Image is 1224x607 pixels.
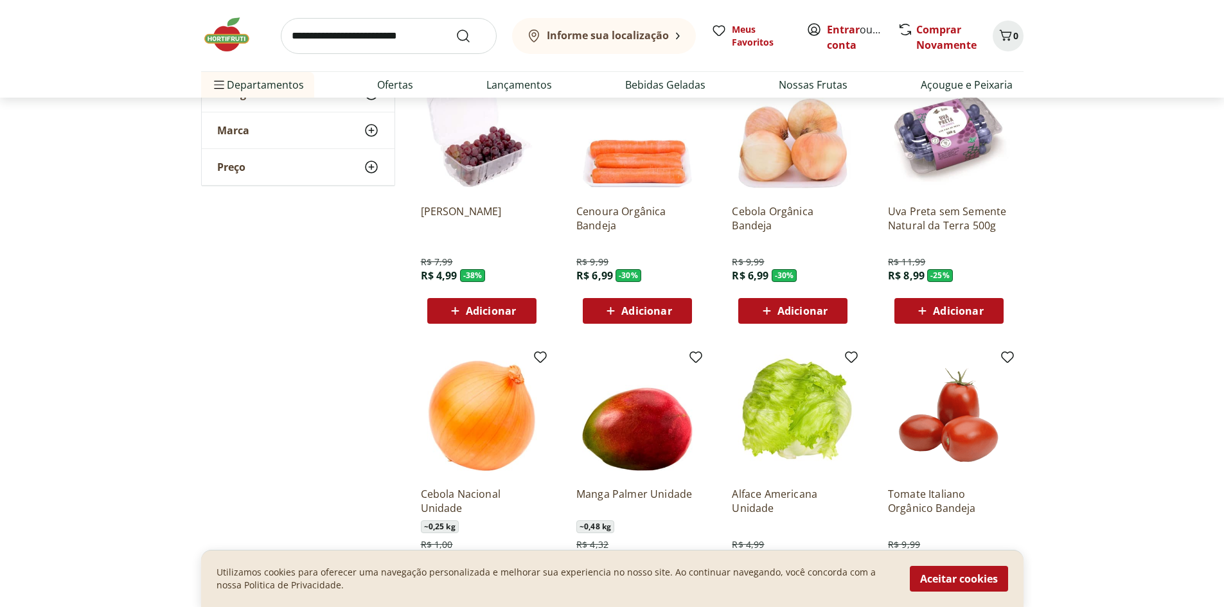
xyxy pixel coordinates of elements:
img: Cebola Orgânica Bandeja [732,72,854,194]
a: Açougue e Peixaria [921,77,1013,92]
a: Meus Favoritos [711,23,791,49]
a: Uva Preta sem Semente Natural da Terra 500g [888,204,1010,233]
button: Preço [202,149,395,185]
span: Adicionar [933,306,983,316]
span: R$ 9,99 [888,538,920,551]
span: R$ 9,99 [732,256,764,268]
span: R$ 4,99 [732,538,764,551]
button: Marca [202,112,395,148]
span: R$ 4,32 [576,538,608,551]
span: R$ 1,00 [421,538,453,551]
span: Departamentos [211,69,304,100]
a: Cebola Orgânica Bandeja [732,204,854,233]
a: Manga Palmer Unidade [576,487,698,515]
button: Adicionar [738,298,847,324]
span: Adicionar [777,306,828,316]
a: Lançamentos [486,77,552,92]
img: Cenoura Orgânica Bandeja [576,72,698,194]
button: Submit Search [456,28,486,44]
a: Tomate Italiano Orgânico Bandeja [888,487,1010,515]
button: Adicionar [583,298,692,324]
span: Adicionar [466,306,516,316]
p: Utilizamos cookies para oferecer uma navegação personalizada e melhorar sua experiencia no nosso ... [217,566,894,592]
span: - 30 % [772,269,797,282]
button: Informe sua localização [512,18,696,54]
span: ~ 0,25 kg [421,520,459,533]
input: search [281,18,497,54]
a: Cenoura Orgânica Bandeja [576,204,698,233]
span: - 25 % [927,269,953,282]
span: R$ 9,99 [576,256,608,268]
span: - 38 % [460,269,486,282]
span: R$ 6,99 [576,268,613,283]
span: R$ 8,99 [888,268,925,283]
a: Bebidas Geladas [625,77,705,92]
a: Entrar [827,22,860,37]
button: Carrinho [993,21,1024,51]
img: Uva Rosada Embalada [421,72,543,194]
img: Uva Preta sem Semente Natural da Terra 500g [888,72,1010,194]
a: [PERSON_NAME] [421,204,543,233]
button: Aceitar cookies [910,566,1008,592]
span: R$ 7,99 [421,256,453,268]
span: R$ 4,99 [421,268,457,283]
b: Informe sua localização [547,28,669,42]
span: ou [827,22,884,53]
img: Hortifruti [201,15,265,54]
button: Menu [211,69,227,100]
a: Criar conta [827,22,898,52]
span: R$ 11,99 [888,256,925,268]
a: Cebola Nacional Unidade [421,487,543,515]
img: Alface Americana Unidade [732,355,854,477]
a: Comprar Novamente [916,22,977,52]
button: Adicionar [894,298,1004,324]
img: Manga Palmer Unidade [576,355,698,477]
a: Ofertas [377,77,413,92]
span: Marca [217,124,249,137]
span: Adicionar [621,306,671,316]
span: ~ 0,48 kg [576,520,614,533]
img: Cebola Nacional Unidade [421,355,543,477]
span: 0 [1013,30,1018,42]
span: Preço [217,161,245,173]
span: R$ 6,99 [732,268,768,283]
a: Alface Americana Unidade [732,487,854,515]
img: Tomate Italiano Orgânico Bandeja [888,355,1010,477]
a: Nossas Frutas [779,77,847,92]
button: Adicionar [427,298,537,324]
span: Meus Favoritos [732,23,791,49]
span: - 30 % [616,269,641,282]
